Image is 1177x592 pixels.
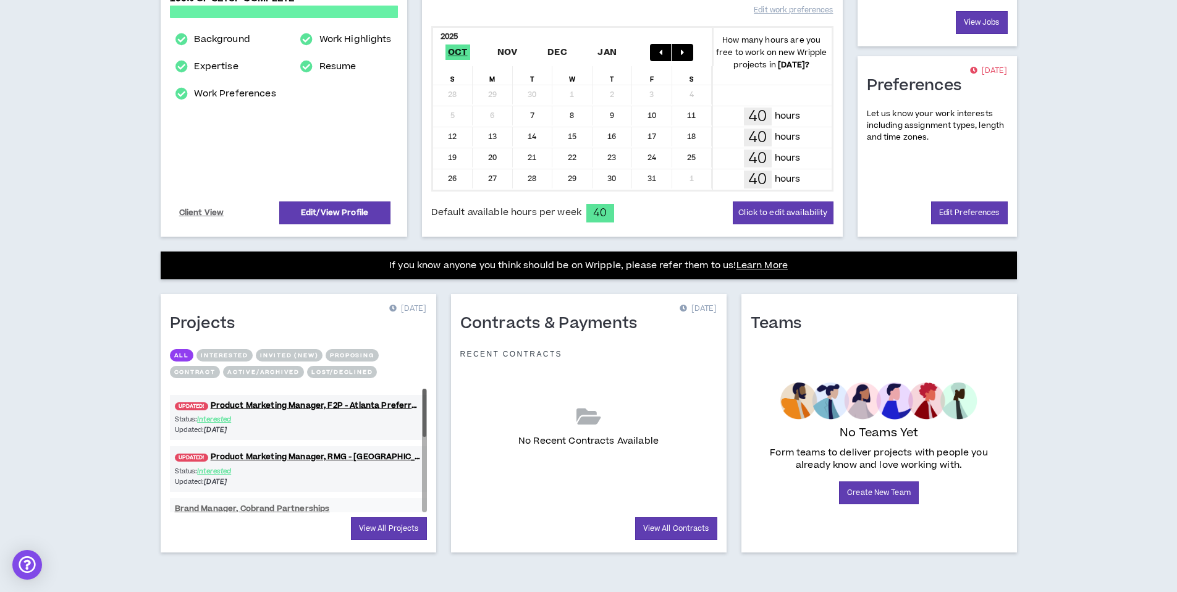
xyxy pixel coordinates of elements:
h1: Contracts & Payments [460,314,647,334]
span: Interested [197,467,231,476]
a: Work Preferences [194,87,276,101]
p: Let us know your work interests including assignment types, length and time zones. [867,108,1008,144]
span: UPDATED! [175,402,208,410]
button: All [170,349,193,362]
p: Status: [175,414,298,425]
a: Learn More [736,259,788,272]
p: [DATE] [389,303,426,315]
p: [DATE] [970,65,1007,77]
h1: Preferences [867,76,971,96]
a: View Jobs [956,11,1008,34]
span: Default available hours per week [431,206,581,219]
i: [DATE] [204,477,227,486]
p: Recent Contracts [460,349,563,359]
button: Active/Archived [223,366,304,378]
div: W [552,66,593,85]
div: T [593,66,633,85]
p: Status: [175,466,298,476]
p: hours [775,130,801,144]
button: Proposing [326,349,378,362]
a: View All Projects [351,517,427,540]
button: Invited (new) [256,349,323,362]
p: [DATE] [680,303,717,315]
p: Updated: [175,425,298,435]
p: If you know anyone you think should be on Wripple, please refer them to us! [389,258,788,273]
img: empty [780,383,977,420]
span: Oct [445,44,470,60]
div: T [513,66,553,85]
a: Expertise [194,59,238,74]
span: Jan [595,44,619,60]
span: Interested [197,415,231,424]
p: hours [775,109,801,123]
p: Form teams to deliver projects with people you already know and love working with. [756,447,1003,471]
div: M [473,66,513,85]
i: [DATE] [204,425,227,434]
button: Click to edit availability [733,201,833,224]
a: Edit/View Profile [279,201,390,224]
h1: Projects [170,314,245,334]
p: No Recent Contracts Available [518,434,659,448]
a: View All Contracts [635,517,717,540]
button: Interested [196,349,253,362]
b: [DATE] ? [778,59,809,70]
div: S [433,66,473,85]
span: Nov [495,44,520,60]
div: S [672,66,712,85]
h1: Teams [751,314,811,334]
p: hours [775,172,801,186]
button: Contract [170,366,220,378]
p: hours [775,151,801,165]
p: Updated: [175,476,298,487]
p: How many hours are you free to work on new Wripple projects in [712,34,832,71]
a: Work Highlights [319,32,392,47]
a: Client View [177,202,226,224]
p: No Teams Yet [840,425,919,442]
span: UPDATED! [175,454,208,462]
a: Create New Team [839,481,919,504]
a: UPDATED!Product Marketing Manager, RMG - [GEOGRAPHIC_DATA] Preferred [170,451,427,463]
div: F [632,66,672,85]
a: Background [194,32,250,47]
b: 2025 [441,31,458,42]
div: Open Intercom Messenger [12,550,42,580]
a: UPDATED!Product Marketing Manager, F2P - Atlanta Preferred [170,400,427,412]
span: Dec [545,44,570,60]
a: Edit Preferences [931,201,1008,224]
a: Resume [319,59,356,74]
button: Lost/Declined [307,366,377,378]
